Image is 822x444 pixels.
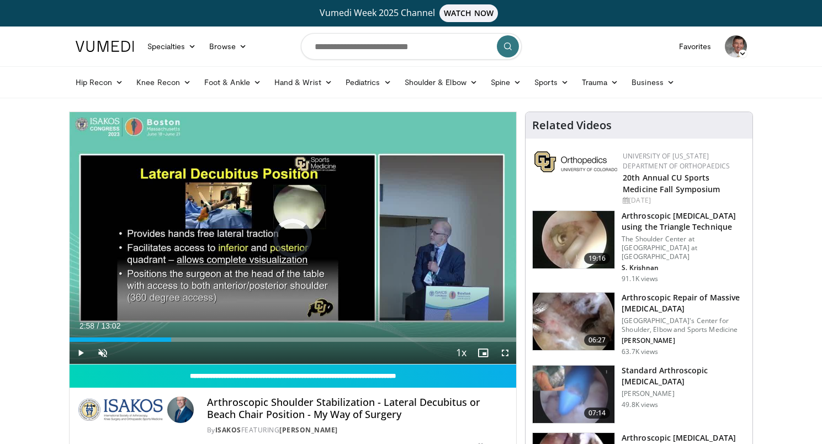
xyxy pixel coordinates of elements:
[215,425,241,435] a: ISAKOS
[92,342,114,364] button: Unmute
[622,263,746,272] p: S. Krishnan
[472,342,494,364] button: Enable picture-in-picture mode
[207,397,507,420] h4: Arthroscopic Shoulder Stabilization - Lateral Decubitus or Beach Chair Position - My Way of Surgery
[533,211,614,268] img: krish_3.png.150x105_q85_crop-smart_upscale.jpg
[279,425,338,435] a: [PERSON_NAME]
[622,316,746,334] p: [GEOGRAPHIC_DATA]'s Center for Shoulder, Elbow and Sports Medicine
[450,342,472,364] button: Playback Rate
[398,71,484,93] a: Shoulder & Elbow
[198,71,268,93] a: Foot & Ankle
[625,71,681,93] a: Business
[528,71,575,93] a: Sports
[167,397,194,423] img: Avatar
[622,235,746,261] p: The Shoulder Center at [GEOGRAPHIC_DATA] at [GEOGRAPHIC_DATA]
[76,41,134,52] img: VuMedi Logo
[70,342,92,364] button: Play
[584,408,611,419] span: 07:14
[494,342,516,364] button: Fullscreen
[532,365,746,424] a: 07:14 Standard Arthroscopic [MEDICAL_DATA] [PERSON_NAME] 49.8K views
[534,151,617,172] img: 355603a8-37da-49b6-856f-e00d7e9307d3.png.150x105_q85_autocrop_double_scale_upscale_version-0.2.png
[623,151,730,171] a: University of [US_STATE] Department of Orthopaedics
[623,172,720,194] a: 20th Annual CU Sports Medicine Fall Symposium
[532,119,612,132] h4: Related Videos
[79,321,94,330] span: 2:58
[622,336,746,345] p: [PERSON_NAME]
[484,71,528,93] a: Spine
[77,4,745,22] a: Vumedi Week 2025 ChannelWATCH NOW
[301,33,522,60] input: Search topics, interventions
[101,321,120,330] span: 13:02
[70,112,517,364] video-js: Video Player
[78,397,163,423] img: ISAKOS
[203,35,253,57] a: Browse
[622,389,746,398] p: [PERSON_NAME]
[575,71,625,93] a: Trauma
[725,35,747,57] img: Avatar
[622,400,658,409] p: 49.8K views
[622,365,746,387] h3: Standard Arthroscopic [MEDICAL_DATA]
[622,347,658,356] p: 63.7K views
[69,71,130,93] a: Hip Recon
[532,210,746,283] a: 19:16 Arthroscopic [MEDICAL_DATA] using the Triangle Technique The Shoulder Center at [GEOGRAPHIC...
[532,292,746,356] a: 06:27 Arthroscopic Repair of Massive [MEDICAL_DATA] [GEOGRAPHIC_DATA]'s Center for Shoulder, Elbo...
[672,35,718,57] a: Favorites
[533,293,614,350] img: 281021_0002_1.png.150x105_q85_crop-smart_upscale.jpg
[623,195,744,205] div: [DATE]
[622,292,746,314] h3: Arthroscopic Repair of Massive [MEDICAL_DATA]
[268,71,339,93] a: Hand & Wrist
[141,35,203,57] a: Specialties
[439,4,498,22] span: WATCH NOW
[584,253,611,264] span: 19:16
[622,432,736,443] h3: Arthroscopic [MEDICAL_DATA]
[533,366,614,423] img: 38854_0000_3.png.150x105_q85_crop-smart_upscale.jpg
[97,321,99,330] span: /
[70,337,517,342] div: Progress Bar
[130,71,198,93] a: Knee Recon
[622,210,746,232] h3: Arthroscopic [MEDICAL_DATA] using the Triangle Technique
[339,71,398,93] a: Pediatrics
[584,335,611,346] span: 06:27
[207,425,507,435] div: By FEATURING
[622,274,658,283] p: 91.1K views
